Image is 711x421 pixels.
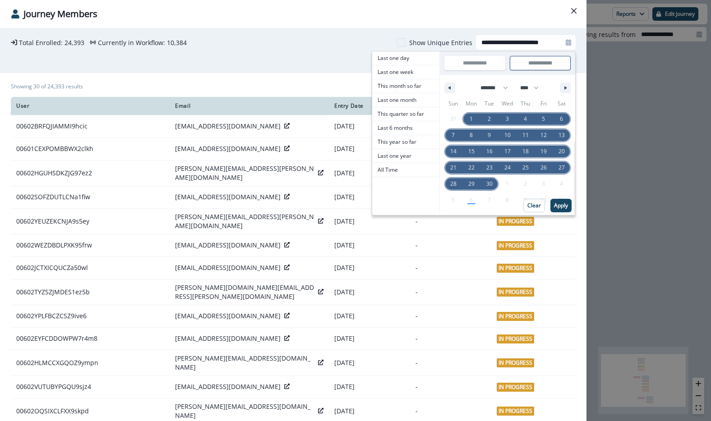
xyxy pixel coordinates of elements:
[334,382,405,391] p: [DATE]
[416,217,486,226] p: -
[450,160,457,176] span: 21
[11,160,170,186] td: 00602HGUHSDKZJG97ez2
[444,96,462,111] span: Sun
[175,102,323,110] div: Email
[334,169,405,178] p: [DATE]
[517,160,535,176] button: 25
[372,65,439,79] button: Last one week
[480,111,499,127] button: 2
[517,143,535,160] button: 18
[334,217,405,226] p: [DATE]
[23,7,97,21] p: Journey Members
[540,143,547,160] span: 19
[567,4,581,18] button: Close
[527,202,541,209] p: Clear
[535,127,553,143] button: 12
[497,264,534,273] span: In Progress
[450,143,457,160] span: 14
[553,143,571,160] button: 20
[372,79,439,93] button: This month so far
[504,127,511,143] span: 10
[540,160,547,176] span: 26
[468,160,475,176] span: 22
[11,208,170,234] td: 00602YEUZEKCNJA9s5ey
[542,111,545,127] span: 5
[550,199,572,212] button: Apply
[372,93,439,107] span: Last one month
[416,334,486,343] p: -
[11,279,170,305] td: 00602TYZSZJMDES1ez5b
[334,288,405,297] p: [DATE]
[462,160,480,176] button: 22
[372,121,439,135] span: Last 6 months
[175,354,314,372] p: [PERSON_NAME][EMAIL_ADDRESS][DOMAIN_NAME]
[372,149,439,163] span: Last one year
[334,311,405,320] p: [DATE]
[19,38,63,47] p: Total Enrolled:
[11,327,170,350] td: 00602EYFCDDOWPW7r4m8
[416,241,486,250] p: -
[462,127,480,143] button: 8
[175,334,281,343] p: [EMAIL_ADDRESS][DOMAIN_NAME]
[175,192,281,201] p: [EMAIL_ADDRESS][DOMAIN_NAME]
[553,160,571,176] button: 27
[535,160,553,176] button: 26
[334,241,405,250] p: [DATE]
[334,263,405,272] p: [DATE]
[11,83,83,90] h1: Showing 30 of 24,393 results
[334,102,405,110] div: Entry Date
[540,127,547,143] span: 12
[11,256,170,279] td: 00602JCTXICQUCZa50wl
[470,127,473,143] span: 8
[334,144,405,153] p: [DATE]
[334,192,405,201] p: [DATE]
[506,111,509,127] span: 3
[175,122,281,131] p: [EMAIL_ADDRESS][DOMAIN_NAME]
[553,111,571,127] button: 6
[468,143,475,160] span: 15
[522,160,529,176] span: 25
[11,305,170,327] td: 00602YPLFBCZCSZ9ive6
[334,358,405,367] p: [DATE]
[175,311,281,320] p: [EMAIL_ADDRESS][DOMAIN_NAME]
[488,127,491,143] span: 9
[522,127,529,143] span: 11
[372,163,439,177] button: All Time
[517,111,535,127] button: 4
[497,217,534,226] span: In Progress
[497,383,534,392] span: In Progress
[175,241,281,250] p: [EMAIL_ADDRESS][DOMAIN_NAME]
[559,127,565,143] span: 13
[523,199,545,212] button: Clear
[559,160,565,176] span: 27
[480,143,499,160] button: 16
[462,143,480,160] button: 15
[334,334,405,343] p: [DATE]
[167,38,187,47] p: 10,384
[98,38,165,47] p: Currently in Workflow:
[504,143,511,160] span: 17
[486,160,493,176] span: 23
[497,288,534,297] span: In Progress
[444,127,462,143] button: 7
[497,334,534,343] span: In Progress
[175,144,281,153] p: [EMAIL_ADDRESS][DOMAIN_NAME]
[444,160,462,176] button: 21
[175,164,314,182] p: [PERSON_NAME][EMAIL_ADDRESS][PERSON_NAME][DOMAIN_NAME]
[553,127,571,143] button: 13
[372,135,439,149] span: This year so far
[488,111,491,127] span: 2
[416,288,486,297] p: -
[11,234,170,256] td: 00602WEZDBDLPXK95frw
[409,38,472,47] p: Show Unique Entries
[559,143,565,160] span: 20
[416,358,486,367] p: -
[517,96,535,111] span: Thu
[554,202,568,209] p: Apply
[462,96,480,111] span: Mon
[535,143,553,160] button: 19
[416,263,486,272] p: -
[480,96,499,111] span: Tue
[334,407,405,416] p: [DATE]
[16,102,164,110] div: User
